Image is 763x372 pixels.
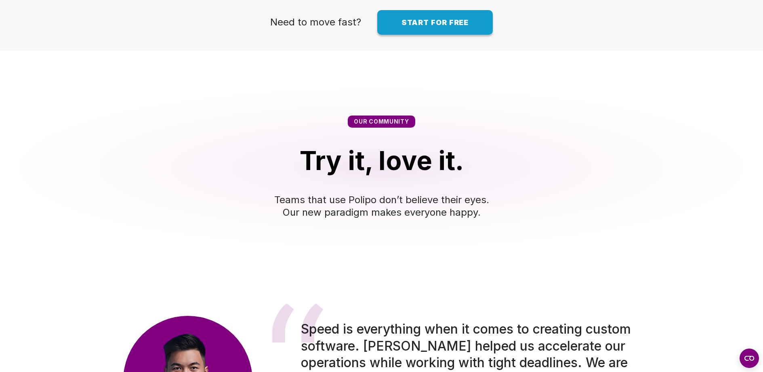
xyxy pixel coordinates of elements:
[354,118,409,125] span: Our community
[377,10,493,35] a: Start for free
[401,18,469,27] span: Start for free
[740,349,759,368] button: Open CMP widget
[274,194,489,218] span: Teams that use Polipo don’t believe their eyes. Our new paradigm makes everyone happy.
[300,145,464,176] span: Try it, love it.
[270,16,361,28] span: Need to move fast?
